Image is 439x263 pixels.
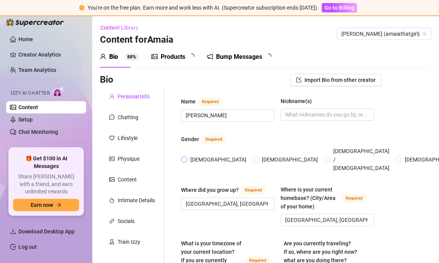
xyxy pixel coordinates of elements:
span: link [109,218,115,224]
a: Content [18,104,38,110]
span: picture [151,53,158,60]
span: loading [187,52,196,61]
a: Go to Billing [322,5,357,11]
span: You're on the free plan. Earn more and work less with AI. (Supercreator subscription ends [DATE]). [88,5,319,11]
span: Go to Billing [324,5,354,11]
span: import [296,77,301,83]
span: heart [109,135,115,141]
a: Team Analytics [18,67,56,73]
label: Where is your current homebase? (City/Area of your home) [281,185,374,211]
span: [DEMOGRAPHIC_DATA] [259,155,321,164]
button: Import Bio from other creator [290,74,382,86]
span: user [100,53,106,60]
span: Download Desktop App [18,228,75,235]
button: Content Library [100,22,145,34]
span: [DEMOGRAPHIC_DATA] / [DEMOGRAPHIC_DATA] [330,147,392,172]
div: Bio [109,52,118,62]
div: Where is your current homebase? (City/Area of your home) [281,185,339,211]
span: exclamation-circle [79,5,85,10]
a: Log out [18,244,37,250]
input: Name [186,111,268,120]
div: Products [161,52,185,62]
span: Earn now [31,202,53,208]
span: message [109,115,115,120]
div: Socials [118,217,135,225]
input: Where is your current homebase? (City/Area of your home) [285,216,368,224]
span: download [10,228,16,235]
div: Where did you grow up? [181,186,239,194]
div: Content [118,175,137,184]
span: [DEMOGRAPHIC_DATA] [187,155,249,164]
span: experiment [109,239,115,245]
label: Where did you grow up? [181,185,273,195]
a: Home [18,36,33,42]
div: Bump Messages [216,52,262,62]
span: loading [264,52,273,61]
span: Amaia (amaiathatgirl) [341,28,427,40]
div: Name [181,97,196,106]
span: picture [109,177,115,182]
span: Required [242,186,265,195]
sup: 88% [124,53,139,61]
div: Nickname(s) [281,97,312,105]
div: Gender [181,135,199,143]
span: Required [343,194,366,203]
input: Where did you grow up? [186,200,268,208]
a: Chat Monitoring [18,129,58,135]
span: Required [202,135,225,144]
span: arrow-right [56,202,62,208]
h3: Content for Amaia [100,34,173,46]
h3: Bio [100,74,113,86]
button: Go to Billing [322,3,357,12]
div: Train Izzy [118,238,140,246]
label: Nickname(s) [281,97,317,105]
span: user [109,94,115,99]
div: Physique [118,155,140,163]
a: Creator Analytics [18,48,80,61]
div: Intimate Details [118,196,155,205]
div: Lifestyle [118,134,138,142]
a: Setup [18,117,33,123]
button: Earn nowarrow-right [13,199,79,211]
div: Chatting [118,113,138,122]
label: Name [181,97,230,106]
div: Personal Info [118,92,150,101]
span: Required [199,98,222,106]
span: Import Bio from other creator [304,77,376,83]
span: team [422,32,427,36]
span: fire [109,198,115,203]
span: Content Library [100,25,138,31]
img: AI Chatter [53,87,65,98]
span: 🎁 Get $100 in AI Messages [13,155,79,170]
label: Gender [181,135,234,144]
input: Nickname(s) [285,110,368,119]
span: notification [207,53,213,60]
img: logo-BBDzfeDw.svg [6,18,64,26]
span: Izzy AI Chatter [11,90,50,97]
span: idcard [109,156,115,161]
span: Share [PERSON_NAME] with a friend, and earn unlimited rewards [13,173,79,196]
